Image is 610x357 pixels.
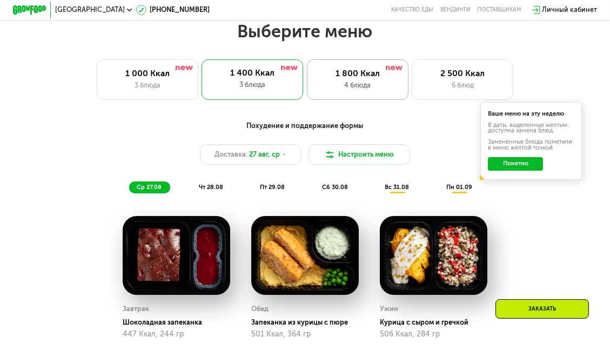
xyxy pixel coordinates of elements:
div: Ваше меню на эту неделю [488,111,574,117]
div: Заменённые блюда пометили в меню жёлтой точкой. [488,139,574,151]
span: Доставка: [214,150,247,160]
div: 1 800 Ккал [316,69,399,79]
div: 4 блюда [316,80,399,91]
div: Похудение и поддержание формы [54,120,555,131]
span: ср 27.08 [137,184,162,191]
div: поставщикам [477,6,521,14]
span: [GEOGRAPHIC_DATA] [55,6,125,14]
div: Обед [251,302,269,315]
div: 501 Ккал, 364 гр [251,330,359,339]
div: 447 Ккал, 244 гр [123,330,230,339]
div: 2 500 Ккал [421,69,505,79]
div: Запеканка из курицы с пюре [251,318,365,327]
div: 3 блюда [105,80,189,91]
div: Курица с сыром и гречкой [380,318,494,327]
span: сб 30.08 [322,184,348,191]
div: 506 Ккал, 284 гр [380,330,487,339]
span: пт 29.08 [260,184,285,191]
span: 27 авг, ср [249,150,280,160]
div: Заказать [495,299,589,319]
div: Ужин [380,302,398,315]
div: В даты, выделенные желтым, доступна замена блюд. [488,123,574,134]
h2: Выберите меню [27,21,583,42]
a: [PHONE_NUMBER] [136,5,210,15]
div: 1 400 Ккал [210,68,294,78]
div: Завтрак [123,302,149,315]
a: Вендинги [440,6,471,14]
div: Шоколадная запеканка [123,318,237,327]
div: 3 блюда [210,80,294,90]
span: пн 01.09 [446,184,472,191]
a: Качество еды [391,6,433,14]
button: Настроить меню [309,144,410,165]
span: чт 28.08 [199,184,223,191]
button: Понятно [488,157,543,171]
span: вс 31.08 [385,184,410,191]
div: 1 000 Ккал [105,69,189,79]
div: 6 блюд [421,80,505,91]
div: Личный кабинет [542,5,597,15]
